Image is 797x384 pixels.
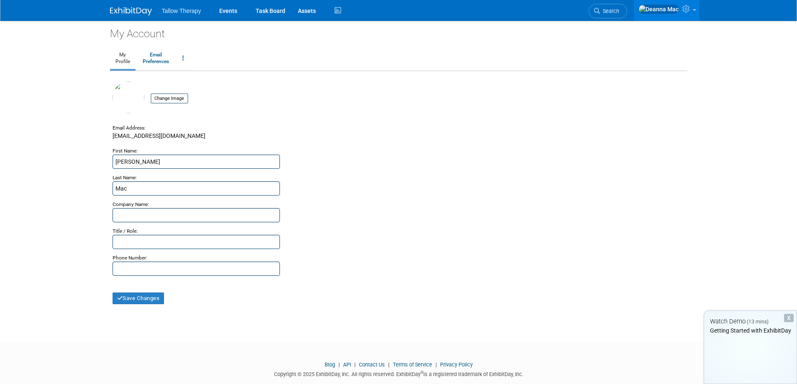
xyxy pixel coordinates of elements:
[137,48,174,69] a: EmailPreferences
[113,175,137,181] small: Last Name:
[113,255,147,261] small: Phone Number:
[113,292,164,304] button: Save Changes
[352,361,358,368] span: |
[433,361,439,368] span: |
[440,361,473,368] a: Privacy Policy
[420,370,423,375] sup: ®
[393,361,432,368] a: Terms of Service
[113,148,138,154] small: First Name:
[638,5,679,14] img: Deanna Mac
[110,7,152,15] img: ExhibitDay
[600,8,619,14] span: Search
[589,4,627,18] a: Search
[162,8,201,14] span: Tallow Therapy
[336,361,342,368] span: |
[325,361,335,368] a: Blog
[113,125,146,131] small: Email Address:
[113,228,138,234] small: Title / Role:
[704,317,797,326] div: Watch Demo
[704,326,797,335] div: Getting Started with ExhibitDay
[343,361,351,368] a: API
[113,132,685,146] div: [EMAIL_ADDRESS][DOMAIN_NAME]
[784,314,794,322] div: Dismiss
[359,361,385,368] a: Contact Us
[110,21,687,41] div: My Account
[747,319,769,325] span: (13 mins)
[386,361,392,368] span: |
[113,201,149,207] small: Company Name:
[110,48,136,69] a: MyProfile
